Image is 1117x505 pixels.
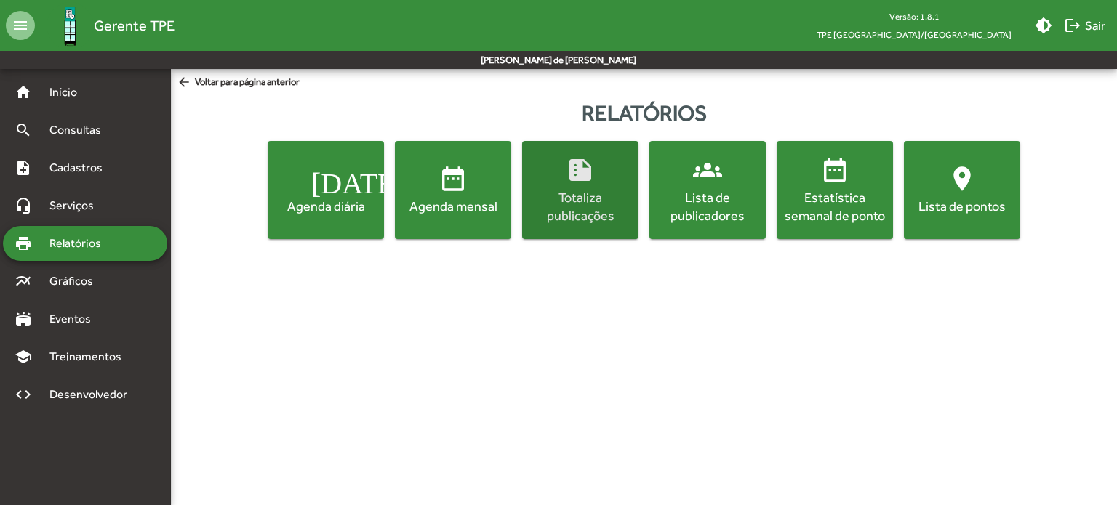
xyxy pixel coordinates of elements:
mat-icon: brightness_medium [1035,17,1052,34]
a: Gerente TPE [35,2,175,49]
span: TPE [GEOGRAPHIC_DATA]/[GEOGRAPHIC_DATA] [805,25,1023,44]
mat-icon: headset_mic [15,197,32,214]
div: Totaliza publicações [525,188,636,225]
mat-icon: logout [1064,17,1081,34]
div: Relatórios [171,97,1117,129]
mat-icon: groups [693,155,722,185]
button: Totaliza publicações [522,141,638,239]
button: Lista de publicadores [649,141,766,239]
mat-icon: [DATE] [311,164,340,193]
span: Voltar para página anterior [177,75,300,91]
mat-icon: search [15,121,32,139]
mat-icon: menu [6,11,35,40]
mat-icon: location_on [948,164,977,193]
mat-icon: arrow_back [177,75,195,91]
div: Versão: 1.8.1 [805,7,1023,25]
button: Agenda mensal [395,141,511,239]
span: Gerente TPE [94,14,175,37]
span: Início [41,84,98,101]
span: Relatórios [41,235,120,252]
mat-icon: print [15,235,32,252]
span: Sair [1064,12,1105,39]
mat-icon: date_range [439,164,468,193]
span: Consultas [41,121,120,139]
button: Estatística semanal de ponto [777,141,893,239]
div: Estatística semanal de ponto [780,188,890,225]
mat-icon: note_add [15,159,32,177]
mat-icon: summarize [566,155,595,185]
button: Agenda diária [268,141,384,239]
div: Agenda mensal [398,197,508,215]
button: Lista de pontos [904,141,1020,239]
span: Serviços [41,197,113,214]
button: Sair [1058,12,1111,39]
div: Lista de publicadores [652,188,763,225]
span: Cadastros [41,159,121,177]
div: Agenda diária [271,197,381,215]
mat-icon: date_range [820,155,849,185]
mat-icon: home [15,84,32,101]
img: Logo [47,2,94,49]
div: Lista de pontos [907,197,1017,215]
